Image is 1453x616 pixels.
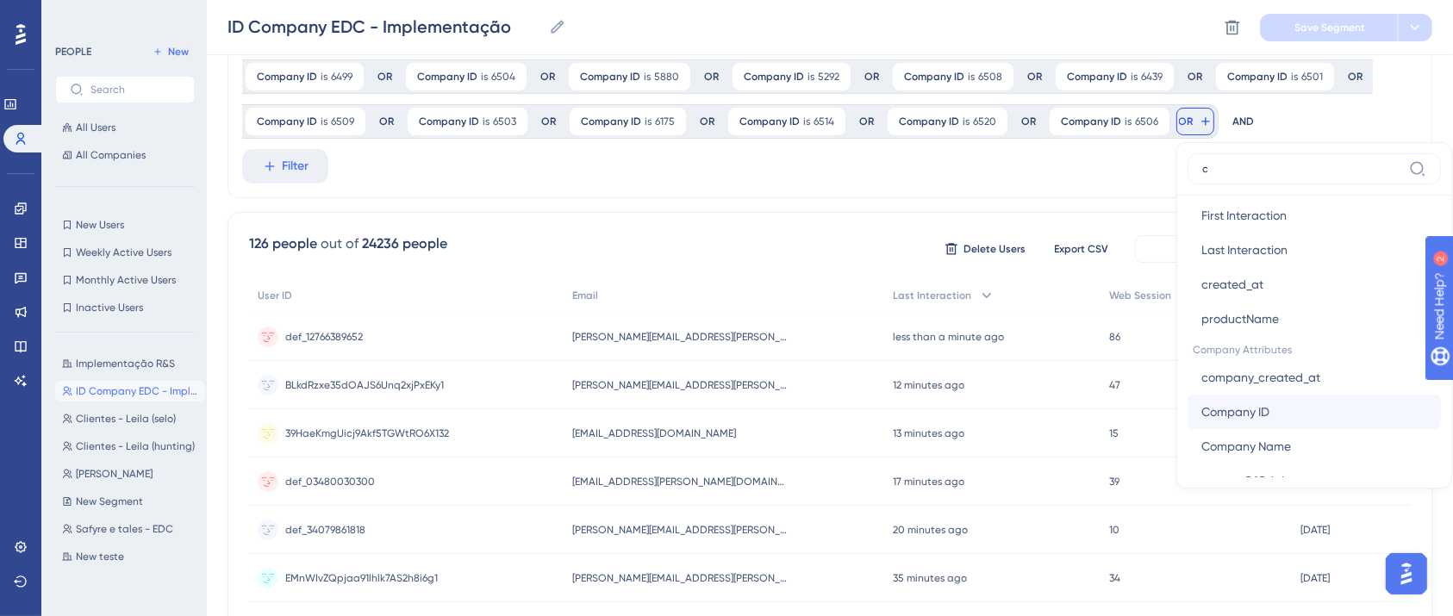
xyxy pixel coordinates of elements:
span: [PERSON_NAME][EMAIL_ADDRESS][PERSON_NAME][DOMAIN_NAME] [572,523,788,537]
span: 39HaeKmgUicj9Akf5TGWtRO6X132 [285,426,449,440]
span: Company ID [744,70,804,84]
div: OR [377,70,392,84]
button: Clientes - Leila (selo) [55,408,205,429]
span: 6503 [493,115,516,128]
span: Clientes - Leila (hunting) [76,439,195,453]
span: Implementação R&S [76,357,175,370]
button: Export CSV [1038,235,1125,263]
button: Delete Users [942,235,1028,263]
span: First Interaction [1201,205,1287,226]
span: is [963,115,970,128]
span: def_03480030300 [285,475,375,488]
span: Company Name [1201,436,1291,457]
span: All Users [76,121,115,134]
button: Save Segment [1260,14,1398,41]
span: 6520 [973,115,996,128]
span: 6499 [331,70,352,84]
span: Company ID [904,70,964,84]
button: countryOfOrigin [1188,464,1441,498]
button: Company Name [1188,429,1441,464]
button: Inactive Users [55,297,195,318]
span: Company Attributes [1188,336,1441,360]
span: countryOfOrigin [1201,470,1291,491]
button: Monthly Active Users [55,270,195,290]
button: company_created_at [1188,360,1441,395]
span: 47 [1109,378,1120,392]
button: Available Attributes (18) [1135,235,1411,263]
div: OR [864,70,879,84]
div: OR [379,115,394,128]
time: 12 minutes ago [893,379,964,391]
span: Export CSV [1055,242,1109,256]
span: Weekly Active Users [76,246,171,259]
input: Search [90,84,180,96]
span: is [968,70,975,84]
span: ID Company EDC - Implementação [76,384,198,398]
span: 10 [1109,523,1119,537]
span: OR [1179,115,1194,128]
span: Company ID [419,115,479,128]
span: is [481,70,488,84]
span: is [321,115,327,128]
div: AND [1232,104,1254,139]
span: 6501 [1301,70,1323,84]
span: company_created_at [1201,367,1320,388]
div: OR [1348,70,1363,84]
span: Company ID [581,115,641,128]
span: Company ID [1061,115,1121,128]
span: is [483,115,490,128]
div: OR [541,115,556,128]
span: Company ID [739,115,800,128]
div: OR [859,115,874,128]
div: out of [321,233,359,254]
span: Delete Users [963,242,1026,256]
span: 6508 [978,70,1002,84]
div: OR [1188,70,1202,84]
span: New Segment [76,495,143,508]
span: 6509 [331,115,354,128]
span: New Users [76,218,124,232]
span: New teste [76,550,124,563]
span: Monthly Active Users [76,273,176,287]
span: 6504 [491,70,515,84]
span: Save Segment [1294,21,1365,34]
span: Safyre e tales - EDC [76,522,173,536]
span: 6514 [814,115,834,128]
span: is [808,70,814,84]
button: New [147,41,195,62]
span: New [168,45,189,59]
span: Last Interaction [893,289,971,302]
span: Email [572,289,598,302]
span: 34 [1109,571,1120,585]
div: OR [540,70,555,84]
time: [DATE] [1300,572,1330,584]
span: Company ID [257,70,317,84]
span: Company ID [899,115,959,128]
span: is [1131,70,1138,84]
button: Last Interaction [1188,233,1441,267]
button: Clientes - Leila (hunting) [55,436,205,457]
span: [EMAIL_ADDRESS][PERSON_NAME][DOMAIN_NAME] [572,475,788,488]
button: Company ID [1188,395,1441,429]
span: [PERSON_NAME] [76,467,153,481]
span: Company ID [257,115,317,128]
button: ID Company EDC - Implementação [55,381,205,401]
button: All Users [55,117,195,138]
iframe: UserGuiding AI Assistant Launcher [1381,548,1432,600]
div: 2 [120,9,125,22]
span: is [803,115,810,128]
span: 6506 [1135,115,1158,128]
span: 6175 [655,115,675,128]
span: Inactive Users [76,301,143,314]
button: created_at [1188,267,1441,302]
span: 86 [1109,330,1120,344]
button: First Interaction [1188,198,1441,233]
span: created_at [1201,274,1263,295]
span: [PERSON_NAME][EMAIL_ADDRESS][PERSON_NAME][DOMAIN_NAME] [572,330,788,344]
button: Weekly Active Users [55,242,195,263]
button: Safyre e tales - EDC [55,519,205,539]
span: def_12766389652 [285,330,363,344]
span: Last Interaction [1201,240,1288,260]
span: Company ID [1201,401,1269,422]
div: OR [700,115,714,128]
